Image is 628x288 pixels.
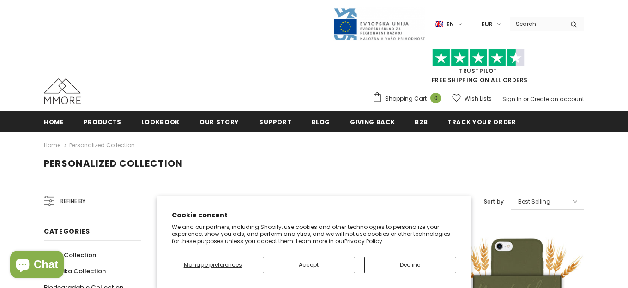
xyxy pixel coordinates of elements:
[44,111,64,132] a: Home
[44,263,106,279] a: Organika Collection
[452,90,492,107] a: Wish Lists
[385,94,427,103] span: Shopping Cart
[263,257,355,273] button: Accept
[199,111,239,132] a: Our Story
[447,118,516,126] span: Track your order
[415,118,428,126] span: B2B
[447,111,516,132] a: Track your order
[44,247,96,263] a: Wood Collection
[372,53,584,84] span: FREE SHIPPING ON ALL ORDERS
[372,92,446,106] a: Shopping Cart 0
[84,111,121,132] a: Products
[459,67,497,75] a: Trustpilot
[482,20,493,29] span: EUR
[430,93,441,103] span: 0
[69,141,135,149] a: Personalized Collection
[530,95,584,103] a: Create an account
[350,111,395,132] a: Giving back
[44,140,60,151] a: Home
[259,118,292,126] span: support
[333,20,425,28] a: Javni Razpis
[484,197,504,206] label: Sort by
[415,111,428,132] a: B2B
[60,196,85,206] span: Refine by
[44,251,96,259] span: Wood Collection
[259,111,292,132] a: support
[44,227,90,236] span: Categories
[199,118,239,126] span: Our Story
[84,118,121,126] span: Products
[141,118,180,126] span: Lookbook
[172,210,456,220] h2: Cookie consent
[502,95,522,103] a: Sign In
[333,7,425,41] img: Javni Razpis
[141,111,180,132] a: Lookbook
[172,223,456,245] p: We and our partners, including Shopify, use cookies and other technologies to personalize your ex...
[172,257,254,273] button: Manage preferences
[523,95,529,103] span: or
[311,118,330,126] span: Blog
[7,251,66,281] inbox-online-store-chat: Shopify online store chat
[364,257,456,273] button: Decline
[350,118,395,126] span: Giving back
[184,261,242,269] span: Manage preferences
[44,157,183,170] span: Personalized Collection
[44,118,64,126] span: Home
[465,94,492,103] span: Wish Lists
[510,17,563,30] input: Search Site
[432,49,525,67] img: Trust Pilot Stars
[311,111,330,132] a: Blog
[44,78,81,104] img: MMORE Cases
[44,267,106,276] span: Organika Collection
[435,20,443,28] img: i-lang-1.png
[344,237,382,245] a: Privacy Policy
[447,20,454,29] span: en
[518,197,550,206] span: Best Selling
